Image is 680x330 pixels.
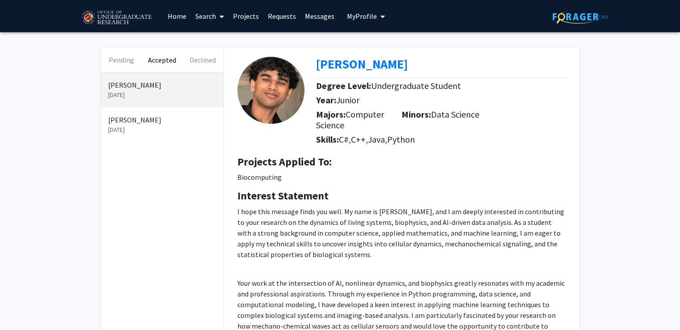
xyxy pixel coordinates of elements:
b: Degree Level: [316,80,371,91]
img: University of Maryland Logo [79,7,154,29]
span: My Profile [347,12,377,21]
button: Pending [101,48,142,72]
b: Year: [316,94,336,106]
p: [DATE] [108,125,216,135]
a: Opens in a new tab [316,56,408,72]
img: Profile Picture [237,57,304,124]
p: [PERSON_NAME] [108,114,216,125]
b: Minors: [401,109,431,120]
b: [PERSON_NAME] [316,56,408,72]
span: C#, [339,134,351,145]
iframe: Chat [7,290,38,323]
b: Skills: [316,134,339,145]
button: Declined [182,48,223,72]
p: I hope this message finds you well. My name is [PERSON_NAME], and I am deeply interested in contr... [237,206,566,260]
a: Messages [300,0,339,32]
p: [DATE] [108,90,216,100]
p: [PERSON_NAME] [108,80,216,90]
b: Projects Applied To: [237,155,332,169]
a: Home [163,0,191,32]
span: Undergraduate Student [371,80,461,91]
b: Majors: [316,109,346,120]
a: Search [191,0,228,32]
a: Requests [263,0,300,32]
p: Biocomputing [237,172,566,182]
span: Data Science [431,109,479,120]
a: Projects [228,0,263,32]
button: Accepted [142,48,182,72]
span: Junior [336,94,359,106]
span: C++, [351,134,368,145]
span: Python [387,134,415,145]
span: Computer Science [316,109,384,131]
img: ForagerOne Logo [553,10,608,24]
b: Interest Statement [237,189,329,203]
span: Java, [368,134,387,145]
